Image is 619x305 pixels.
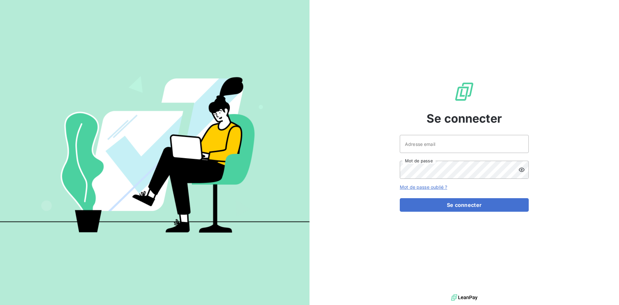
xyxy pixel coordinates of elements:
[454,81,475,102] img: Logo LeanPay
[400,184,447,190] a: Mot de passe oublié ?
[427,110,502,127] span: Se connecter
[400,135,529,153] input: placeholder
[400,198,529,212] button: Se connecter
[451,293,477,302] img: logo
